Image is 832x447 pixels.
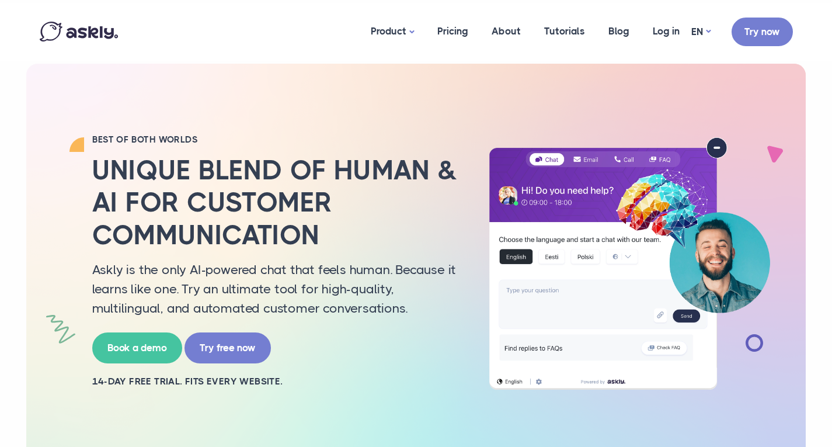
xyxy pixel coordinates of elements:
[426,3,480,60] a: Pricing
[184,332,271,363] a: Try free now
[597,3,641,60] a: Blog
[92,154,460,251] h2: Unique blend of human & AI for customer communication
[641,3,691,60] a: Log in
[359,3,426,61] a: Product
[92,332,182,363] a: Book a demo
[732,18,793,46] a: Try now
[478,137,781,390] img: AI multilingual chat
[92,375,460,388] h2: 14-day free trial. Fits every website.
[532,3,597,60] a: Tutorials
[40,22,118,41] img: Askly
[92,260,460,318] p: Askly is the only AI-powered chat that feels human. Because it learns like one. Try an ultimate t...
[480,3,532,60] a: About
[92,134,460,145] h2: BEST OF BOTH WORLDS
[691,23,711,40] a: EN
